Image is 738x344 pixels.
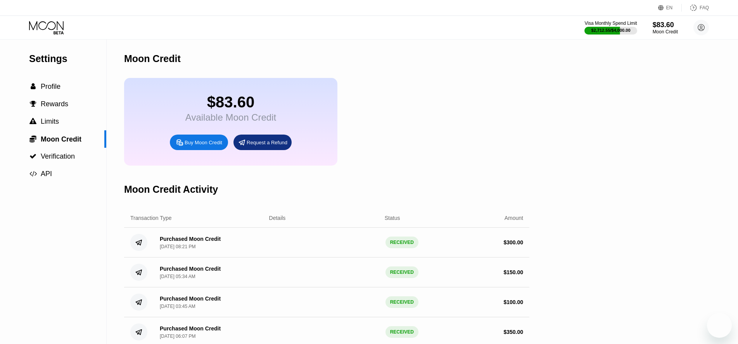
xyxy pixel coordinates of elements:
div: RECEIVED [385,296,418,308]
div: Details [269,215,286,221]
span: Rewards [41,100,68,108]
div: Moon Credit Activity [124,184,218,195]
div: $83.60 [653,21,678,29]
div: Available Moon Credit [185,112,276,123]
div:  [29,118,37,125]
span: Profile [41,83,60,90]
div: Purchased Moon Credit [160,266,221,272]
span: Verification [41,152,75,160]
div:  [29,135,37,143]
div: Buy Moon Credit [170,135,228,150]
span:  [31,83,36,90]
div: $83.60 [185,93,276,111]
span: Limits [41,118,59,125]
div: [DATE] 05:34 AM [160,274,195,279]
div: FAQ [700,5,709,10]
span:  [29,135,36,143]
div: [DATE] 08:21 PM [160,244,195,249]
div: Buy Moon Credit [185,139,222,146]
span:  [29,153,36,160]
span:  [30,100,36,107]
div: [DATE] 06:07 PM [160,334,195,339]
div: $83.60Moon Credit [653,21,678,35]
div: Request a Refund [233,135,292,150]
iframe: Button to launch messaging window [707,313,732,338]
div: $ 150.00 [503,269,523,275]
div: $ 350.00 [503,329,523,335]
div: $2,712.55 / $4,000.00 [591,28,631,33]
div: Visa Monthly Spend Limit$2,712.55/$4,000.00 [584,21,637,35]
span: API [41,170,52,178]
span: Moon Credit [41,135,81,143]
div: Transaction Type [130,215,172,221]
div: Purchased Moon Credit [160,325,221,332]
div:  [29,100,37,107]
div: $ 300.00 [503,239,523,245]
div: Request a Refund [247,139,287,146]
div: Purchased Moon Credit [160,236,221,242]
div:  [29,83,37,90]
span:  [29,118,36,125]
div: Moon Credit [653,29,678,35]
div: RECEIVED [385,326,418,338]
div: FAQ [682,4,709,12]
div: Purchased Moon Credit [160,296,221,302]
div: Status [385,215,400,221]
div: $ 100.00 [503,299,523,305]
div: Amount [505,215,523,221]
div: [DATE] 03:45 AM [160,304,195,309]
div:  [29,153,37,160]
div: RECEIVED [385,237,418,248]
span:  [29,170,37,177]
div: EN [666,5,673,10]
div: Visa Monthly Spend Limit [584,21,637,26]
div: Settings [29,53,106,64]
div: RECEIVED [385,266,418,278]
div: EN [658,4,682,12]
div: Moon Credit [124,53,181,64]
